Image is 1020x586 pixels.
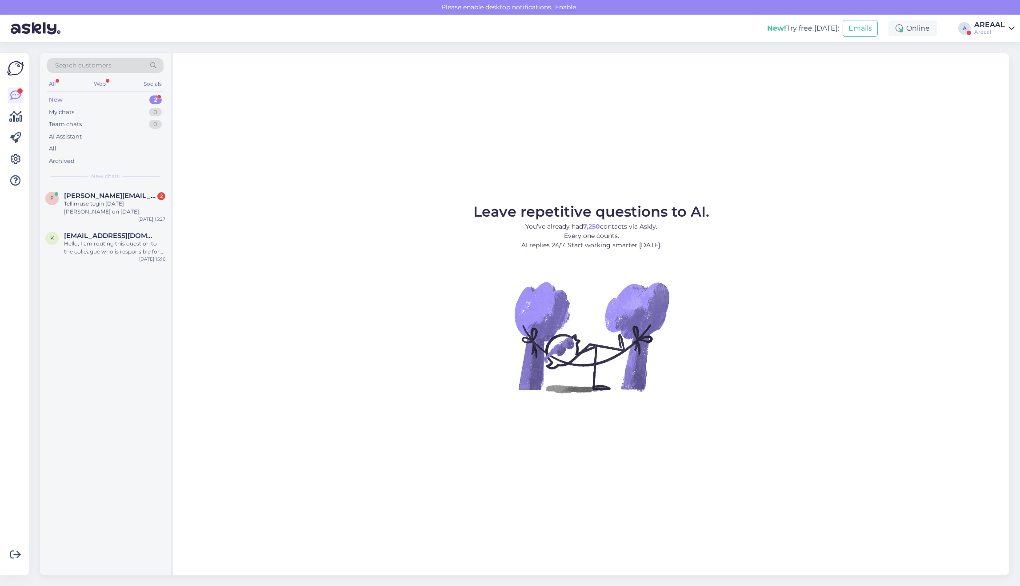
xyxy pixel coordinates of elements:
[974,21,1005,28] div: AREAAL
[64,192,156,200] span: fredi.arnover@gmail.com
[473,203,709,220] span: Leave repetitive questions to AI.
[149,95,162,104] div: 2
[142,78,164,90] div: Socials
[157,192,165,200] div: 2
[49,144,56,153] div: All
[958,22,971,35] div: A
[138,216,165,222] div: [DATE] 15:27
[512,257,672,417] img: No Chat active
[49,132,82,141] div: AI Assistant
[91,172,120,180] span: New chats
[149,120,162,129] div: 0
[47,78,57,90] div: All
[149,108,162,117] div: 0
[767,23,839,34] div: Try free [DATE]:
[974,28,1005,36] div: Areaal
[49,120,82,129] div: Team chats
[50,195,54,202] span: f
[64,200,165,216] div: Tellimuse tegin [DATE] [PERSON_NAME] on [DATE] .
[64,232,156,240] span: Kaiakardmaa@gmail.com
[49,157,75,166] div: Archived
[583,222,600,230] b: 7,250
[50,235,54,242] span: K
[49,95,63,104] div: New
[55,61,112,70] span: Search customers
[139,256,165,262] div: [DATE] 15:16
[92,78,108,90] div: Web
[552,3,579,11] span: Enable
[64,240,165,256] div: Hello, I am routing this question to the colleague who is responsible for this topic. The reply m...
[7,60,24,77] img: Askly Logo
[473,222,709,250] p: You’ve already had contacts via Askly. Every one counts. AI replies 24/7. Start working smarter [...
[767,24,786,32] b: New!
[843,20,878,37] button: Emails
[974,21,1015,36] a: AREAALAreaal
[888,20,937,36] div: Online
[49,108,74,117] div: My chats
